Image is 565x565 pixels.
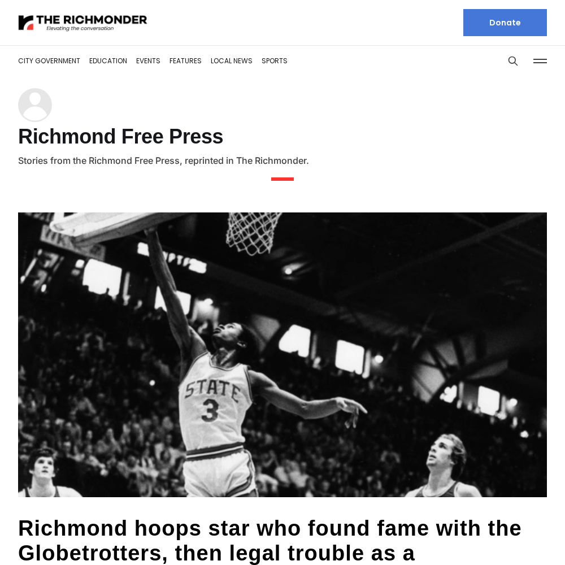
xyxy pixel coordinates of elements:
a: Local News [211,56,253,66]
img: The Richmonder [18,13,148,33]
a: City Government [18,56,80,66]
a: Sports [262,56,288,66]
button: Search this site [505,53,521,69]
div: Stories from the Richmond Free Press, reprinted in The Richmonder. [18,153,547,168]
a: Features [169,56,202,66]
img: Richmond hoops star who found fame with the Globetrotters, then legal trouble as a pastor, dies a... [18,212,547,497]
a: Donate [463,9,547,36]
h1: Richmond Free Press [18,128,547,146]
iframe: portal-trigger [470,510,565,565]
a: Events [136,56,160,66]
a: Education [89,56,127,66]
